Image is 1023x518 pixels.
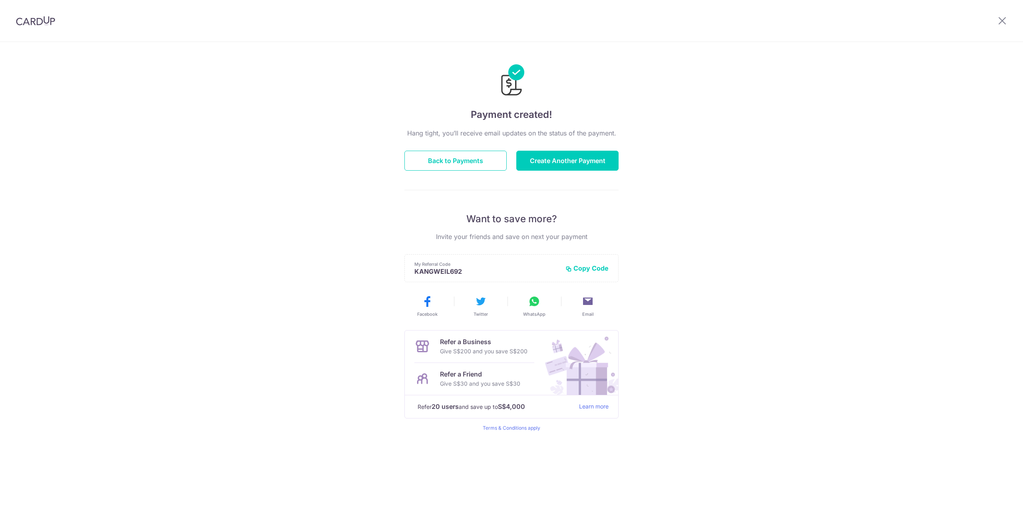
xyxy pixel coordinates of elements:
[414,261,559,267] p: My Referral Code
[516,151,619,171] button: Create Another Payment
[432,402,459,411] strong: 20 users
[404,151,507,171] button: Back to Payments
[457,295,504,317] button: Twitter
[523,311,545,317] span: WhatsApp
[483,425,540,431] a: Terms & Conditions apply
[972,494,1015,514] iframe: Opens a widget where you can find more information
[440,369,520,379] p: Refer a Friend
[474,311,488,317] span: Twitter
[417,311,438,317] span: Facebook
[414,267,559,275] p: KANGWEIL692
[537,331,618,395] img: Refer
[404,128,619,138] p: Hang tight, you’ll receive email updates on the status of the payment.
[418,402,573,412] p: Refer and save up to
[499,64,524,98] img: Payments
[565,264,609,272] button: Copy Code
[404,213,619,225] p: Want to save more?
[564,295,611,317] button: Email
[579,402,609,412] a: Learn more
[511,295,558,317] button: WhatsApp
[404,295,451,317] button: Facebook
[582,311,594,317] span: Email
[404,232,619,241] p: Invite your friends and save on next your payment
[498,402,525,411] strong: S$4,000
[16,16,55,26] img: CardUp
[440,347,527,356] p: Give S$200 and you save S$200
[404,108,619,122] h4: Payment created!
[440,379,520,388] p: Give S$30 and you save S$30
[440,337,527,347] p: Refer a Business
